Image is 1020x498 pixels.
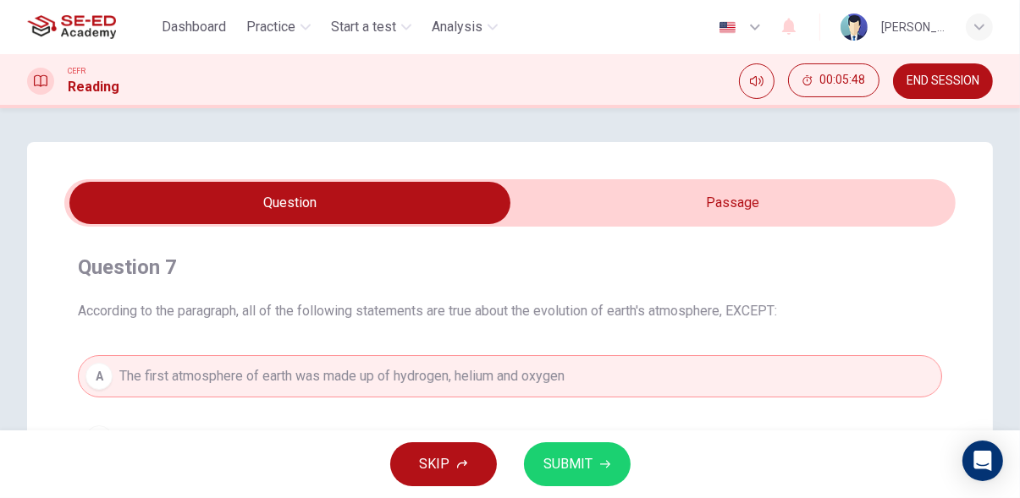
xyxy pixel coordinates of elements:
h4: Question 7 [78,254,942,281]
span: Analysis [432,17,482,37]
span: Start a test [331,17,396,37]
button: SUBMIT [524,442,631,486]
span: END SESSION [907,74,979,88]
span: SUBMIT [544,452,593,476]
div: [PERSON_NAME] [881,17,946,37]
span: According to the paragraph, all of the following statements are true about the evolution of earth... [78,301,942,321]
button: END SESSION [893,63,993,99]
span: The first atmosphere of earth was made up of hydrogen, helium and oxygen [119,366,565,386]
button: AThe first atmosphere of earth was made up of hydrogen, helium and oxygen [78,355,942,397]
div: A [85,363,113,390]
span: CEFR [68,65,85,77]
div: B [85,425,113,452]
button: Dashboard [155,12,233,42]
button: 00:05:48 [788,63,879,97]
h1: Reading [68,77,119,97]
div: Hide [788,63,879,99]
a: SE-ED Academy logo [27,10,155,44]
span: Dashboard [162,17,226,37]
img: SE-ED Academy logo [27,10,116,44]
div: Open Intercom Messenger [962,441,1003,481]
button: SKIP [390,442,497,486]
img: Profile picture [841,14,868,41]
span: 00:05:48 [819,74,865,87]
button: BThe second atmosphere of earth was rich in gases, apart from oxygen [78,418,942,460]
span: Practice [246,17,295,37]
div: Mute [739,63,775,99]
span: The second atmosphere of earth was rich in gases, apart from oxygen [119,429,532,449]
span: SKIP [420,452,450,476]
img: en [717,21,738,34]
button: Analysis [425,12,504,42]
button: Start a test [324,12,418,42]
button: Practice [240,12,317,42]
